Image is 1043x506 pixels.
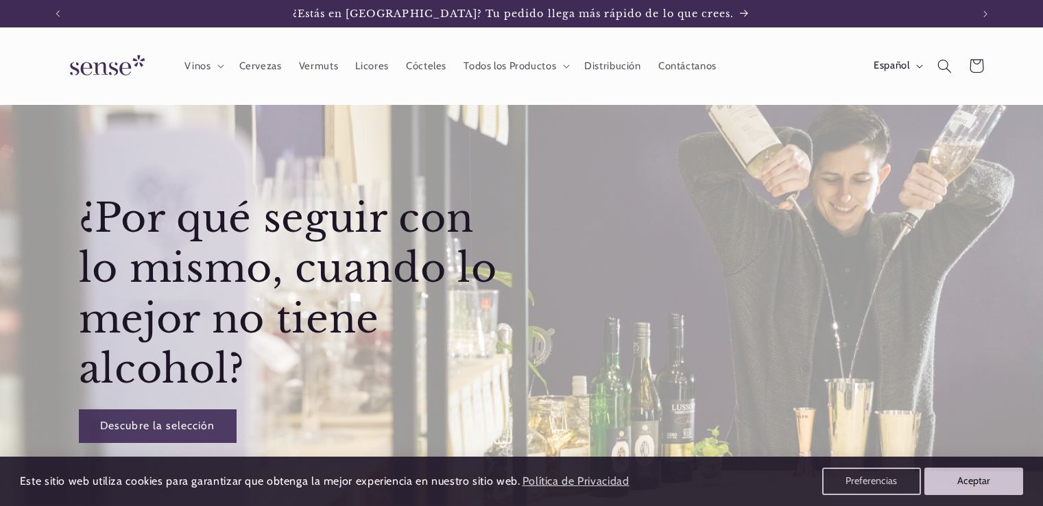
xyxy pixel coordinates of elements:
span: Contáctanos [658,60,717,73]
span: Licores [355,60,388,73]
span: Cócteles [406,60,446,73]
span: Vermuts [299,60,338,73]
span: Español [874,58,909,73]
a: Distribución [576,51,650,81]
span: ¿Estás en [GEOGRAPHIC_DATA]? Tu pedido llega más rápido de lo que crees. [293,8,734,20]
a: Licores [347,51,398,81]
h2: ¿Por qué seguir con lo mismo, cuando lo mejor no tiene alcohol? [79,193,518,395]
img: Sense [53,47,156,86]
button: Aceptar [924,468,1023,495]
summary: Búsqueda [929,50,961,82]
a: Vermuts [290,51,347,81]
a: Política de Privacidad (opens in a new tab) [520,470,631,494]
span: Todos los Productos [464,60,556,73]
span: Vinos [184,60,211,73]
span: Este sitio web utiliza cookies para garantizar que obtenga la mejor experiencia en nuestro sitio ... [20,474,520,487]
summary: Vinos [176,51,230,81]
a: Cervezas [230,51,290,81]
a: Contáctanos [649,51,725,81]
span: Cervezas [239,60,282,73]
a: Cócteles [397,51,455,81]
summary: Todos los Productos [455,51,576,81]
button: Español [865,52,928,80]
a: Descubre la selección [79,409,237,443]
span: Distribución [584,60,641,73]
a: Sense [48,41,162,91]
button: Preferencias [822,468,921,495]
